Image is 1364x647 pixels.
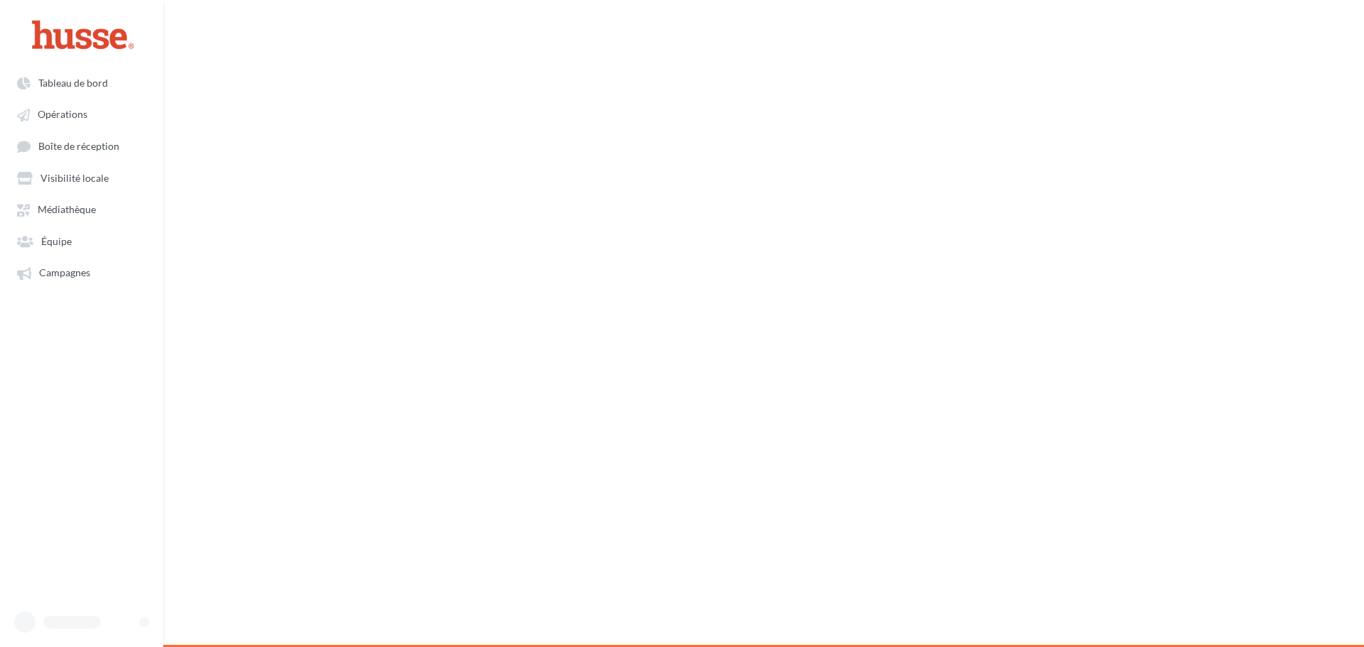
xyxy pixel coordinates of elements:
[38,204,96,216] span: Médiathèque
[39,267,90,279] span: Campagnes
[38,109,87,121] span: Opérations
[9,70,155,95] a: Tableau de bord
[40,172,109,184] span: Visibilité locale
[9,259,155,285] a: Campagnes
[41,235,72,247] span: Équipe
[9,133,155,159] a: Boîte de réception
[9,165,155,190] a: Visibilité locale
[9,228,155,254] a: Équipe
[9,196,155,222] a: Médiathèque
[9,101,155,126] a: Opérations
[38,140,119,152] span: Boîte de réception
[38,77,108,89] span: Tableau de bord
